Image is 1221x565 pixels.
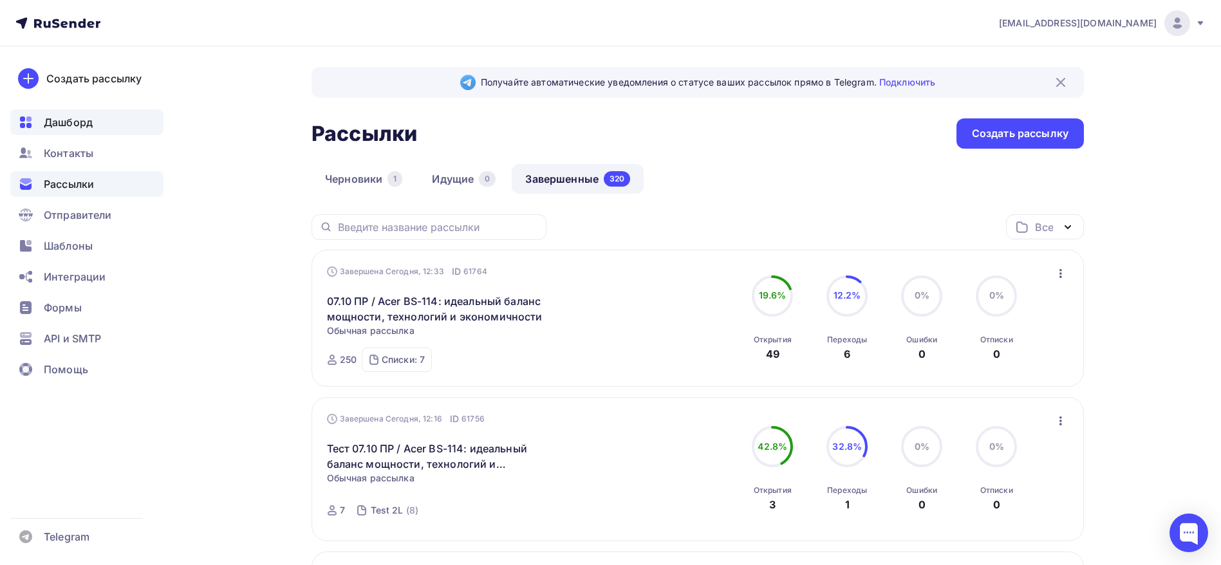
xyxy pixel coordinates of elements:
a: Шаблоны [10,233,163,259]
div: 0 [479,171,496,187]
button: Все [1006,214,1084,239]
a: Контакты [10,140,163,166]
span: Telegram [44,529,89,544]
span: [EMAIL_ADDRESS][DOMAIN_NAME] [999,17,1157,30]
a: Отправители [10,202,163,228]
a: Рассылки [10,171,163,197]
div: (8) [406,504,418,517]
div: 7 [340,504,345,517]
span: Интеграции [44,269,106,284]
span: Помощь [44,362,88,377]
div: Test 2L [371,504,404,517]
div: Открытия [754,485,792,496]
span: Рассылки [44,176,94,192]
div: 0 [918,346,926,362]
div: Завершена Сегодня, 12:16 [327,412,485,425]
a: [EMAIL_ADDRESS][DOMAIN_NAME] [999,10,1206,36]
span: Шаблоны [44,238,93,254]
a: Тест 07.10 ПР / Acer BS-114: идеальный баланс мощности, технологий и экономичности [327,441,548,472]
a: Завершенные320 [512,164,644,194]
span: 32.8% [832,441,862,452]
span: Формы [44,300,82,315]
div: 3 [769,497,776,512]
div: Списки: 7 [382,353,425,366]
a: Черновики1 [312,164,416,194]
div: 0 [993,497,1000,512]
div: Ошибки [906,485,937,496]
span: Отправители [44,207,112,223]
div: Переходы [827,335,867,345]
div: Отписки [980,485,1013,496]
span: Контакты [44,145,93,161]
div: 0 [993,346,1000,362]
div: 6 [844,346,850,362]
span: 42.8% [758,441,787,452]
div: Все [1035,219,1053,235]
span: Обычная рассылка [327,324,415,337]
div: 320 [604,171,630,187]
div: 0 [918,497,926,512]
span: 0% [989,441,1004,452]
div: Переходы [827,485,867,496]
input: Введите название рассылки [338,220,539,234]
span: ID [450,412,459,425]
span: 19.6% [759,290,787,301]
span: 61756 [461,412,485,425]
div: Создать рассылку [972,126,1068,141]
a: Идущие0 [418,164,509,194]
span: 61764 [463,265,487,278]
span: Дашборд [44,115,93,130]
img: Telegram [460,75,476,90]
div: Создать рассылку [46,71,142,86]
div: 1 [845,497,850,512]
div: Открытия [754,335,792,345]
span: 12.2% [834,290,861,301]
a: Формы [10,295,163,320]
span: 0% [915,441,929,452]
div: 1 [387,171,402,187]
div: Отписки [980,335,1013,345]
span: API и SMTP [44,331,101,346]
span: 0% [989,290,1004,301]
a: Подключить [879,77,935,88]
a: 07.10 ПР / Acer BS-114: идеальный баланс мощности, технологий и экономичности [327,293,548,324]
a: Дашборд [10,109,163,135]
div: Завершена Сегодня, 12:33 [327,265,487,278]
div: 250 [340,353,357,366]
a: Test 2L (8) [369,500,420,521]
span: 0% [915,290,929,301]
div: Ошибки [906,335,937,345]
h2: Рассылки [312,121,417,147]
span: ID [452,265,461,278]
div: 49 [766,346,779,362]
span: Получайте автоматические уведомления о статусе ваших рассылок прямо в Telegram. [481,76,935,89]
span: Обычная рассылка [327,472,415,485]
